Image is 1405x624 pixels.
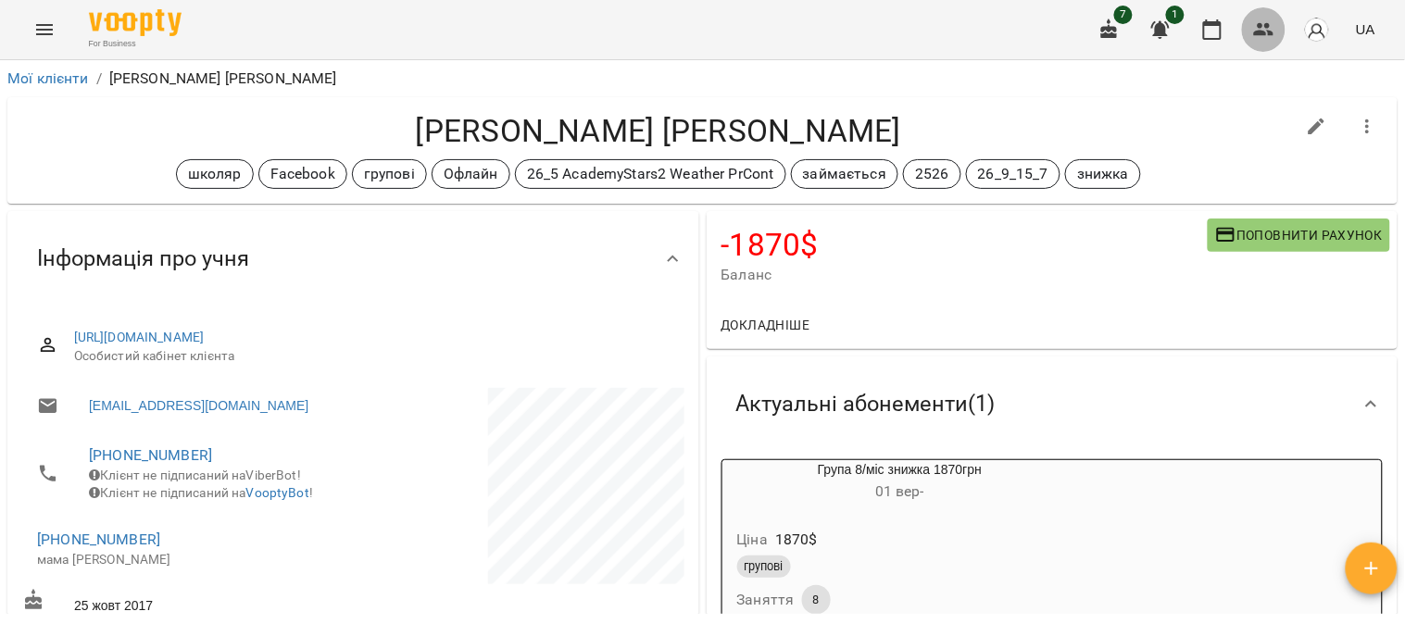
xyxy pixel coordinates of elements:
[803,163,886,185] p: займається
[714,308,818,342] button: Докладніше
[258,159,347,189] div: Facebook
[1208,218,1390,252] button: Поповнити рахунок
[737,527,769,553] h6: Ціна
[22,112,1295,150] h4: [PERSON_NAME] [PERSON_NAME]
[721,226,1208,264] h4: -1870 $
[802,592,831,608] span: 8
[89,468,301,482] span: Клієнт не підписаний на ViberBot!
[515,159,786,189] div: 26_5 AcademyStars2 Weather PrCont
[1114,6,1133,24] span: 7
[352,159,427,189] div: групові
[22,7,67,52] button: Menu
[109,68,337,90] p: [PERSON_NAME] [PERSON_NAME]
[1166,6,1185,24] span: 1
[721,264,1208,286] span: Баланс
[875,482,924,500] span: 01 вер -
[37,244,249,273] span: Інформація про учня
[96,68,102,90] li: /
[89,38,182,50] span: For Business
[89,446,212,464] a: [PHONE_NUMBER]
[736,390,996,418] span: Актуальні абонементи ( 1 )
[7,211,699,306] div: Інформація про учня
[176,159,254,189] div: школяр
[74,330,205,344] a: [URL][DOMAIN_NAME]
[89,9,182,36] img: Voopty Logo
[7,69,89,87] a: Мої клієнти
[1356,19,1375,39] span: UA
[1304,17,1330,43] img: avatar_s.png
[37,551,334,569] p: мама [PERSON_NAME]
[775,529,818,551] p: 1870 $
[737,587,795,613] h6: Заняття
[903,159,961,189] div: 2526
[270,163,335,185] p: Facebook
[74,347,670,366] span: Особистий кабінет клієнта
[19,585,353,619] div: 25 жовт 2017
[246,485,309,500] a: VooptyBot
[188,163,242,185] p: школяр
[444,163,498,185] p: Офлайн
[1065,159,1141,189] div: знижка
[722,460,1078,505] div: Група 8/міс знижка 1870грн
[1077,163,1129,185] p: знижка
[37,530,160,548] a: [PHONE_NUMBER]
[1215,224,1383,246] span: Поповнити рахунок
[915,163,949,185] p: 2526
[1349,12,1383,46] button: UA
[89,396,308,415] a: [EMAIL_ADDRESS][DOMAIN_NAME]
[707,356,1399,452] div: Актуальні абонементи(1)
[364,163,415,185] p: групові
[737,558,791,575] span: групові
[527,163,774,185] p: 26_5 AcademyStars2 Weather PrCont
[432,159,510,189] div: Офлайн
[791,159,898,189] div: займається
[721,314,810,336] span: Докладніше
[978,163,1048,185] p: 26_9_15_7
[966,159,1060,189] div: 26_9_15_7
[89,485,313,500] span: Клієнт не підписаний на !
[7,68,1398,90] nav: breadcrumb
